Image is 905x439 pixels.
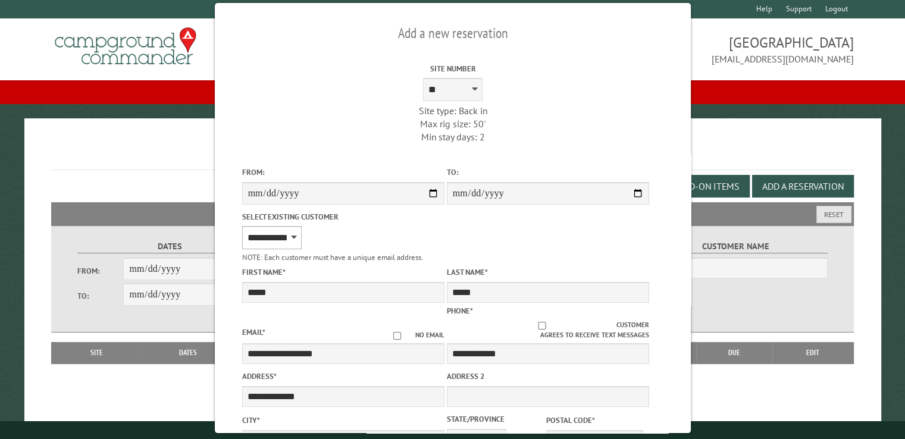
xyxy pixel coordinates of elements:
label: Select existing customer [242,211,444,222]
label: Address [242,371,444,382]
h1: Reservations [51,137,854,170]
small: © Campground Commander LLC. All rights reserved. [386,426,520,434]
input: No email [378,332,415,340]
img: Campground Commander [51,23,200,70]
button: Reset [816,206,851,223]
th: Site [57,342,136,363]
button: Edit Add-on Items [647,175,750,197]
h2: Filters [51,202,854,225]
label: No email [378,330,444,340]
small: NOTE: Each customer must have a unique email address. [242,252,422,262]
input: Customer agrees to receive text messages [467,322,616,330]
h2: Add a new reservation [242,22,663,45]
label: Customer Name [643,240,828,253]
label: Dates [77,240,262,253]
th: Dates [136,342,240,363]
label: From: [242,167,444,178]
label: Customer agrees to receive text messages [446,320,649,340]
label: From: [77,265,124,277]
th: Due [696,342,772,363]
label: Postal Code [546,415,643,426]
div: Min stay days: 2 [351,130,553,143]
label: Site Number [351,63,553,74]
label: Last Name [446,266,649,278]
div: Max rig size: 50' [351,117,553,130]
button: Add a Reservation [752,175,854,197]
th: Edit [772,342,854,363]
label: To: [77,290,124,302]
label: City [242,415,444,426]
label: First Name [242,266,444,278]
label: To: [446,167,649,178]
label: Address 2 [446,371,649,382]
label: State/Province [446,413,543,425]
label: Phone [446,306,472,316]
div: Site type: Back in [351,104,553,117]
label: Email [242,327,265,337]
